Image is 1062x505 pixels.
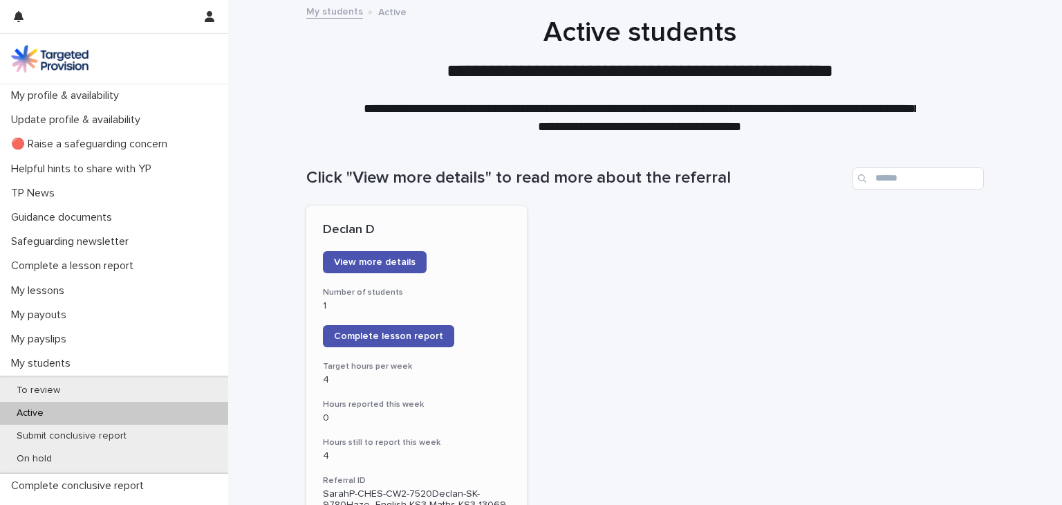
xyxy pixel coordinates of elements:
p: Submit conclusive report [6,430,138,442]
p: 🔴 Raise a safeguarding concern [6,138,178,151]
h1: Active students [301,16,978,49]
h3: Hours still to report this week [323,437,510,448]
a: Complete lesson report [323,325,454,347]
p: Helpful hints to share with YP [6,163,162,176]
p: My students [6,357,82,370]
p: On hold [6,453,63,465]
p: Active [378,3,407,19]
p: My payslips [6,333,77,346]
span: View more details [334,257,416,267]
h3: Hours reported this week [323,399,510,410]
p: My payouts [6,309,77,322]
h1: Click "View more details" to read more about the referral [306,168,847,188]
p: Complete a lesson report [6,259,145,273]
a: My students [306,3,363,19]
p: 0 [323,412,510,424]
img: M5nRWzHhSzIhMunXDL62 [11,45,88,73]
p: 4 [323,374,510,386]
p: Complete conclusive report [6,479,155,493]
p: 4 [323,450,510,462]
p: My profile & availability [6,89,130,102]
p: Guidance documents [6,211,123,224]
input: Search [853,167,984,190]
p: Active [6,407,55,419]
p: To review [6,385,71,396]
p: My lessons [6,284,75,297]
p: TP News [6,187,66,200]
span: Complete lesson report [334,331,443,341]
h3: Number of students [323,287,510,298]
p: 1 [323,300,510,312]
p: Update profile & availability [6,113,151,127]
p: Safeguarding newsletter [6,235,140,248]
a: View more details [323,251,427,273]
h3: Target hours per week [323,361,510,372]
h3: Referral ID [323,475,510,486]
p: Declan D [323,223,510,238]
